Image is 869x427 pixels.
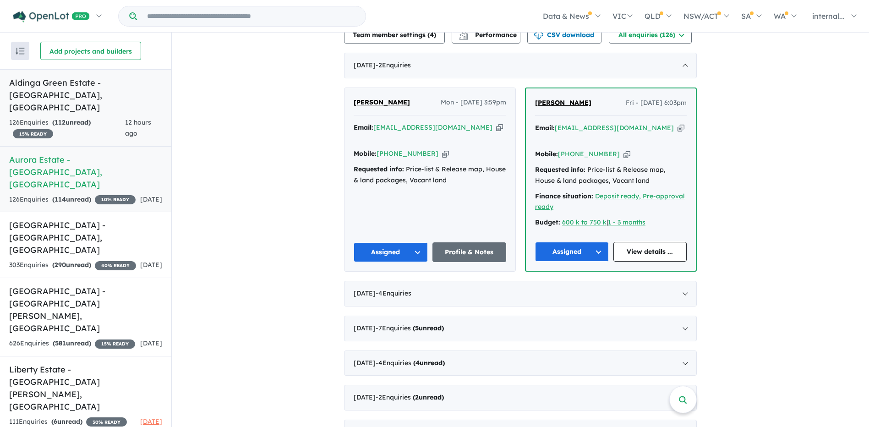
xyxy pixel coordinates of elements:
a: [PERSON_NAME] [354,97,410,108]
strong: Budget: [535,218,560,226]
button: CSV download [527,25,601,44]
button: Copy [496,123,503,132]
h5: Aurora Estate - [GEOGRAPHIC_DATA] , [GEOGRAPHIC_DATA] [9,153,162,191]
strong: Email: [535,124,555,132]
span: - 4 Enquir ies [376,289,411,297]
a: [EMAIL_ADDRESS][DOMAIN_NAME] [373,123,492,131]
a: 600 k to 750 k [562,218,607,226]
strong: ( unread) [53,339,91,347]
div: 126 Enquir ies [9,194,136,205]
span: 12 hours ago [125,118,151,137]
a: 1 - 3 months [608,218,645,226]
a: [PHONE_NUMBER] [377,149,438,158]
strong: ( unread) [52,118,91,126]
strong: Mobile: [535,150,558,158]
span: [PERSON_NAME] [354,98,410,106]
button: Copy [623,149,630,159]
span: 6 [54,417,57,426]
strong: ( unread) [52,195,91,203]
div: 626 Enquir ies [9,338,135,349]
strong: Mobile: [354,149,377,158]
div: Price-list & Release map, House & land packages, Vacant land [354,164,506,186]
span: 40 % READY [95,261,136,270]
img: download icon [534,31,543,40]
button: Assigned [535,242,609,262]
span: Performance [460,31,517,39]
a: Deposit ready, Pre-approval ready [535,192,685,211]
strong: Requested info: [535,165,585,174]
button: All enquiries (126) [609,25,692,44]
button: Assigned [354,242,428,262]
img: Openlot PRO Logo White [13,11,90,22]
div: [DATE] [344,53,697,78]
div: 303 Enquir ies [9,260,136,271]
strong: ( unread) [413,359,445,367]
span: 15 % READY [13,129,53,138]
a: [PHONE_NUMBER] [558,150,620,158]
span: 112 [55,118,66,126]
strong: ( unread) [413,324,444,332]
span: [DATE] [140,195,162,203]
a: Profile & Notes [432,242,507,262]
span: 581 [55,339,66,347]
a: [PERSON_NAME] [535,98,591,109]
span: [PERSON_NAME] [535,99,591,107]
span: 2 [415,393,419,401]
a: [EMAIL_ADDRESS][DOMAIN_NAME] [555,124,674,132]
button: Copy [442,149,449,159]
span: internal... [812,11,845,21]
strong: Requested info: [354,165,404,173]
strong: Email: [354,123,373,131]
button: Copy [678,123,684,133]
div: [DATE] [344,281,697,307]
input: Try estate name, suburb, builder or developer [139,6,364,26]
button: Team member settings (4) [344,25,445,44]
span: - 2 Enquir ies [376,393,444,401]
span: - 4 Enquir ies [376,359,445,367]
img: sort.svg [16,48,25,55]
a: View details ... [613,242,687,262]
span: 4 [430,31,434,39]
span: Fri - [DATE] 6:03pm [626,98,687,109]
div: Price-list & Release map, House & land packages, Vacant land [535,164,687,186]
img: bar-chart.svg [459,33,468,39]
div: 126 Enquir ies [9,117,125,139]
span: [DATE] [140,339,162,347]
span: 30 % READY [86,417,127,427]
span: 114 [55,195,66,203]
strong: ( unread) [52,261,91,269]
button: Performance [452,25,520,44]
strong: ( unread) [413,393,444,401]
span: Mon - [DATE] 3:59pm [441,97,506,108]
span: - 7 Enquir ies [376,324,444,332]
span: 5 [415,324,419,332]
div: [DATE] [344,350,697,376]
div: [DATE] [344,316,697,341]
button: Add projects and builders [40,42,141,60]
span: 290 [55,261,66,269]
span: - 2 Enquir ies [376,61,411,69]
span: 4 [415,359,420,367]
span: [DATE] [140,417,162,426]
h5: [GEOGRAPHIC_DATA] - [GEOGRAPHIC_DATA][PERSON_NAME] , [GEOGRAPHIC_DATA] [9,285,162,334]
h5: Liberty Estate - [GEOGRAPHIC_DATA][PERSON_NAME] , [GEOGRAPHIC_DATA] [9,363,162,413]
span: 15 % READY [95,339,135,349]
h5: Aldinga Green Estate - [GEOGRAPHIC_DATA] , [GEOGRAPHIC_DATA] [9,77,162,114]
div: | [535,217,687,228]
span: [DATE] [140,261,162,269]
strong: Finance situation: [535,192,593,200]
strong: ( unread) [51,417,82,426]
span: 10 % READY [95,195,136,204]
h5: [GEOGRAPHIC_DATA] - [GEOGRAPHIC_DATA] , [GEOGRAPHIC_DATA] [9,219,162,256]
div: [DATE] [344,385,697,411]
